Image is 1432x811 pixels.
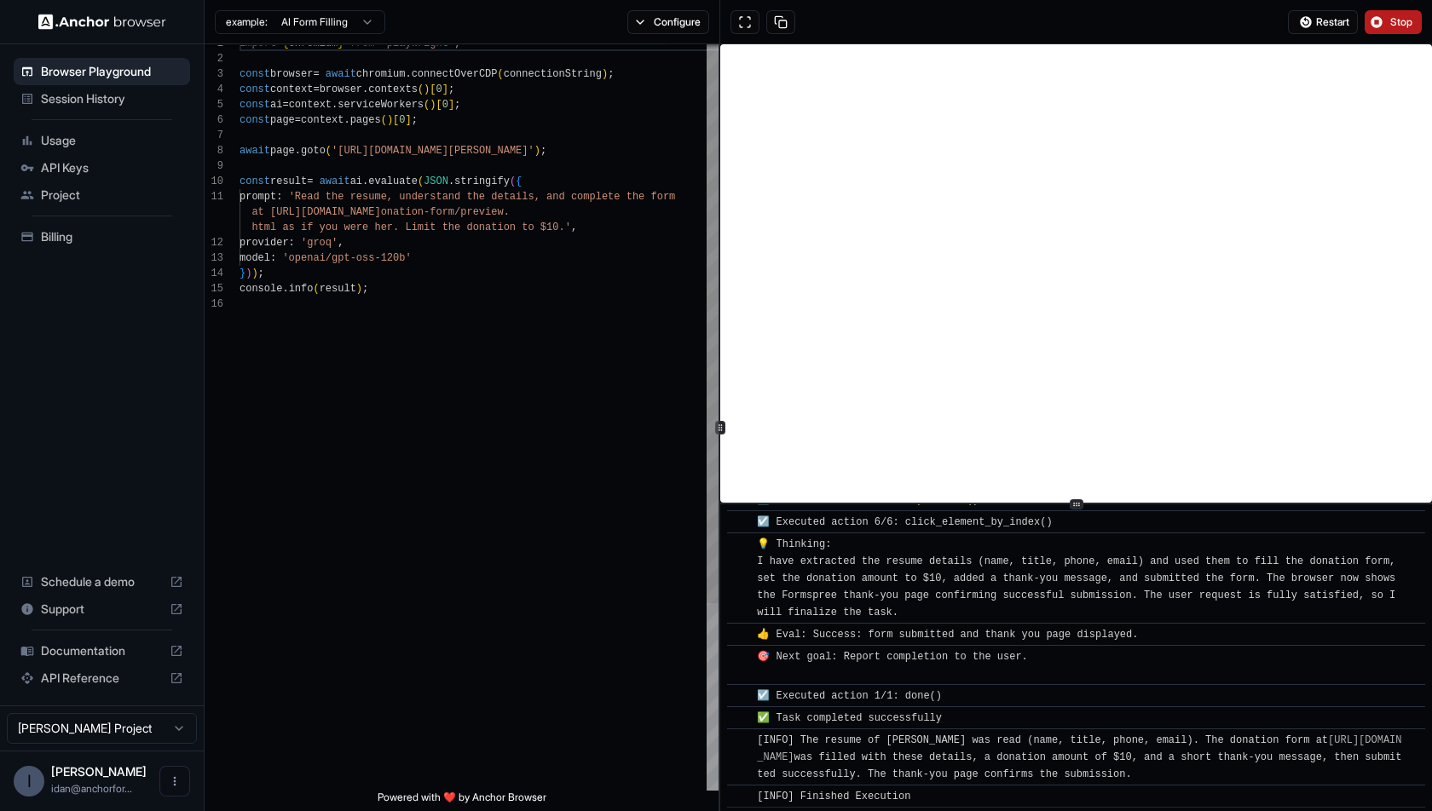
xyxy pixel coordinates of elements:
[270,145,295,157] span: page
[240,175,270,187] span: const
[757,538,1401,618] span: 💡 Thinking: I have extracted the resume details (name, title, phone, email) and used them to fill...
[14,154,190,181] div: API Keys
[362,83,368,95] span: .
[627,10,710,34] button: Configure
[240,252,270,264] span: model
[240,83,270,95] span: const
[282,252,411,264] span: 'openai/gpt-oss-120b'
[1316,15,1349,29] span: Restart
[571,221,577,233] span: ,
[240,99,270,111] span: const
[51,782,132,795] span: idan@anchorforge.io
[205,97,223,112] div: 5
[289,191,596,203] span: 'Read the resume, understand the details, and comp
[368,83,418,95] span: contexts
[356,283,362,295] span: )
[454,175,510,187] span: stringify
[736,536,744,553] span: ​
[320,175,350,187] span: await
[736,514,744,531] span: ​
[368,175,418,187] span: evaluate
[307,175,313,187] span: =
[381,206,510,218] span: onation-form/preview.
[14,664,190,692] div: API Reference
[240,145,270,157] span: await
[424,175,448,187] span: JSON
[387,114,393,126] span: )
[251,221,558,233] span: html as if you were her. Limit the donation to $10
[736,687,744,705] span: ​
[736,626,744,643] span: ​
[41,90,183,107] span: Session History
[1390,15,1414,29] span: Stop
[270,83,313,95] span: context
[240,191,276,203] span: prompt
[344,114,349,126] span: .
[412,68,498,80] span: connectOverCDP
[282,283,288,295] span: .
[313,68,319,80] span: =
[205,66,223,82] div: 3
[41,63,183,80] span: Browser Playground
[320,83,362,95] span: browser
[430,99,436,111] span: )
[1288,10,1358,34] button: Restart
[14,223,190,250] div: Billing
[313,283,319,295] span: (
[295,114,301,126] span: =
[757,629,1138,641] span: 👍 Eval: Success: form submitted and thank you page displayed.
[38,14,166,30] img: Anchor Logo
[516,175,522,187] span: {
[289,237,295,249] span: :
[205,51,223,66] div: 2
[362,175,368,187] span: .
[41,159,183,176] span: API Keys
[258,267,264,279] span: ;
[378,791,546,811] span: Powered with ❤️ by Anchor Browser
[270,114,295,126] span: page
[245,267,251,279] span: )
[332,99,338,111] span: .
[14,568,190,595] div: Schedule a demo
[240,114,270,126] span: const
[51,764,147,779] span: Idan Raman
[240,283,282,295] span: console
[540,145,546,157] span: ;
[448,175,454,187] span: .
[205,235,223,250] div: 12
[14,85,190,112] div: Session History
[736,710,744,727] span: ​
[454,99,460,111] span: ;
[251,206,380,218] span: at [URL][DOMAIN_NAME]
[14,595,190,623] div: Support
[448,83,454,95] span: ;
[504,68,602,80] span: connectionString
[350,114,381,126] span: pages
[240,237,289,249] span: provider
[534,145,540,157] span: )
[736,732,744,749] span: ​
[399,114,405,126] span: 0
[41,573,163,590] span: Schedule a demo
[362,283,368,295] span: ;
[14,637,190,664] div: Documentation
[608,68,614,80] span: ;
[14,127,190,154] div: Usage
[301,237,338,249] span: 'groq'
[205,143,223,158] div: 8
[205,112,223,128] div: 6
[205,158,223,174] div: 9
[730,10,759,34] button: Open in full screen
[326,68,356,80] span: await
[301,145,326,157] span: goto
[14,766,44,797] div: I
[240,68,270,80] span: const
[424,83,430,95] span: )
[41,601,163,618] span: Support
[602,68,608,80] span: )
[412,114,418,126] span: ;
[757,516,1052,528] span: ☑️ Executed action 6/6: click_element_by_index()
[448,99,454,111] span: ]
[289,99,332,111] span: context
[282,99,288,111] span: =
